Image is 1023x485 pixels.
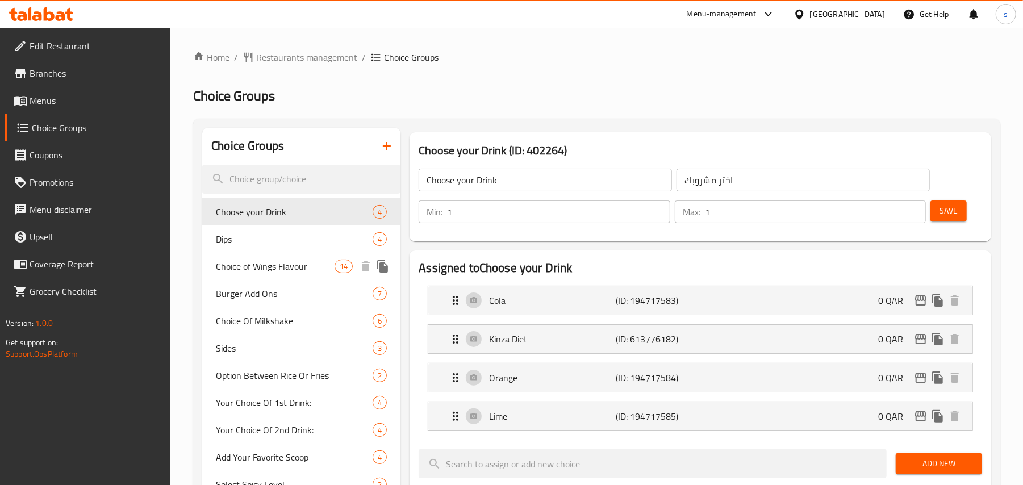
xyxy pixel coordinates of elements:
[216,423,373,437] span: Your Choice Of 2nd Drink:
[30,66,162,80] span: Branches
[357,258,374,275] button: delete
[216,450,373,464] span: Add Your Favorite Scoop
[374,258,391,275] button: duplicate
[929,292,946,309] button: duplicate
[202,307,400,335] div: Choice Of Milkshake6
[912,369,929,386] button: edit
[202,280,400,307] div: Burger Add Ons7
[428,325,972,353] div: Expand
[211,137,284,154] h2: Choice Groups
[30,175,162,189] span: Promotions
[427,205,442,219] p: Min:
[373,232,387,246] div: Choices
[489,409,616,423] p: Lime
[878,409,912,423] p: 0 QAR
[5,60,171,87] a: Branches
[5,114,171,141] a: Choice Groups
[216,341,373,355] span: Sides
[616,409,701,423] p: (ID: 194717585)
[193,51,229,64] a: Home
[202,444,400,471] div: Add Your Favorite Scoop4
[193,51,1000,64] nav: breadcrumb
[216,314,373,328] span: Choice Of Milkshake
[419,397,982,436] li: Expand
[5,169,171,196] a: Promotions
[489,371,616,384] p: Orange
[373,398,386,408] span: 4
[373,425,386,436] span: 4
[30,94,162,107] span: Menus
[419,260,982,277] h2: Assigned to Choose your Drink
[929,369,946,386] button: duplicate
[6,316,34,331] span: Version:
[5,223,171,250] a: Upsell
[202,335,400,362] div: Sides3
[419,358,982,397] li: Expand
[384,51,439,64] span: Choice Groups
[896,453,982,474] button: Add New
[905,457,973,471] span: Add New
[912,292,929,309] button: edit
[216,287,373,300] span: Burger Add Ons
[419,281,982,320] li: Expand
[216,396,373,409] span: Your Choice Of 1st Drink:
[810,8,885,20] div: [GEOGRAPHIC_DATA]
[428,286,972,315] div: Expand
[362,51,366,64] li: /
[946,331,963,348] button: delete
[5,278,171,305] a: Grocery Checklist
[30,148,162,162] span: Coupons
[373,370,386,381] span: 2
[373,452,386,463] span: 4
[6,335,58,350] span: Get support on:
[30,230,162,244] span: Upsell
[1004,8,1008,20] span: s
[489,332,616,346] p: Kinza Diet
[373,343,386,354] span: 3
[373,205,387,219] div: Choices
[929,408,946,425] button: duplicate
[256,51,357,64] span: Restaurants management
[202,362,400,389] div: Option Between Rice Or Fries2
[946,292,963,309] button: delete
[373,287,387,300] div: Choices
[946,369,963,386] button: delete
[373,369,387,382] div: Choices
[878,332,912,346] p: 0 QAR
[373,396,387,409] div: Choices
[193,83,275,108] span: Choice Groups
[234,51,238,64] li: /
[419,141,982,160] h3: Choose your Drink (ID: 402264)
[202,416,400,444] div: Your Choice Of 2nd Drink:4
[216,369,373,382] span: Option Between Rice Or Fries
[30,203,162,216] span: Menu disclaimer
[202,225,400,253] div: Dips4
[32,121,162,135] span: Choice Groups
[683,205,700,219] p: Max:
[373,289,386,299] span: 7
[912,331,929,348] button: edit
[5,196,171,223] a: Menu disclaimer
[878,371,912,384] p: 0 QAR
[930,200,967,221] button: Save
[616,371,701,384] p: (ID: 194717584)
[5,32,171,60] a: Edit Restaurant
[878,294,912,307] p: 0 QAR
[5,87,171,114] a: Menus
[216,232,373,246] span: Dips
[373,316,386,327] span: 6
[202,198,400,225] div: Choose your Drink4
[373,450,387,464] div: Choices
[30,257,162,271] span: Coverage Report
[243,51,357,64] a: Restaurants management
[202,389,400,416] div: Your Choice Of 1st Drink:4
[30,39,162,53] span: Edit Restaurant
[5,141,171,169] a: Coupons
[202,165,400,194] input: search
[929,331,946,348] button: duplicate
[616,294,701,307] p: (ID: 194717583)
[373,423,387,437] div: Choices
[35,316,53,331] span: 1.0.0
[30,285,162,298] span: Grocery Checklist
[373,207,386,218] span: 4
